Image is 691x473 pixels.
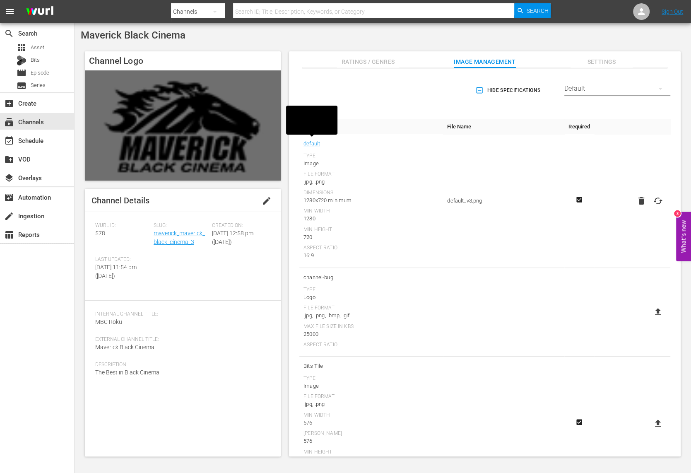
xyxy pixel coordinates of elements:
[303,190,439,196] div: Dimensions
[95,264,137,279] span: [DATE] 11:54 pm ([DATE])
[574,418,584,426] svg: Required
[564,77,670,100] div: Default
[4,99,14,109] span: Create
[303,272,439,283] span: channel-bug
[91,195,149,205] span: Channel Details
[257,191,277,211] button: edit
[303,330,439,338] div: 25000
[95,230,105,236] span: 578
[303,215,439,223] div: 1280
[564,119,595,134] th: Required
[303,251,439,260] div: 16:9
[17,56,26,65] div: Bits
[95,256,149,263] span: Last Updated:
[303,311,439,320] div: .jpg, .png, .bmp, .gif
[17,81,26,91] span: Series
[20,2,60,22] img: ans4CAIJ8jUAAAAAAAAAAAAAAAAAAAAAAAAgQb4GAAAAAAAAAAAAAAAAAAAAAAAAJMjXAAAAAAAAAAAAAAAAAAAAAAAAgAT5G...
[31,69,49,77] span: Episode
[4,117,14,127] span: Channels
[4,29,14,39] span: Search
[262,196,272,206] span: edit
[303,153,439,159] div: Type
[303,437,439,445] div: 576
[514,3,551,18] button: Search
[676,212,691,261] button: Open Feedback Widget
[443,119,564,134] th: File Name
[303,138,320,149] a: default
[574,196,584,203] svg: Required
[4,211,14,221] span: Ingestion
[85,70,281,181] img: Maverick Black Cinema
[4,193,14,203] span: Automation
[443,134,564,268] td: default_v3.png
[303,430,439,437] div: [PERSON_NAME]
[303,196,439,205] div: 1280x720 minimum
[303,293,439,302] div: Logo
[17,68,26,78] span: Episode
[303,342,439,348] div: Aspect Ratio
[95,319,122,325] span: MBC Roku
[474,79,544,102] button: Hide Specifications
[31,56,40,64] span: Bits
[31,81,46,89] span: Series
[31,43,44,52] span: Asset
[5,7,15,17] span: menu
[337,57,399,67] span: Ratings / Genres
[303,361,439,372] span: Bits Tile
[303,449,439,456] div: Min Height
[212,230,253,245] span: [DATE] 12:58 pm ([DATE])
[95,311,266,318] span: Internal Channel Title:
[527,3,549,18] span: Search
[303,419,439,427] div: 576
[4,230,14,240] span: Reports
[303,159,439,168] div: Image
[4,136,14,146] span: Schedule
[303,245,439,251] div: Aspect Ratio
[303,305,439,311] div: File Format
[212,222,266,229] span: Created On:
[303,178,439,186] div: .jpg, .png
[303,375,439,382] div: Type
[154,222,208,229] span: Slug:
[674,210,681,217] div: 3
[571,57,633,67] span: Settings
[4,154,14,164] span: VOD
[4,173,14,183] span: Overlays
[95,336,266,343] span: External Channel Title:
[303,287,439,293] div: Type
[303,456,439,464] div: 324
[17,43,26,53] span: Asset
[662,8,683,15] a: Sign Out
[303,400,439,408] div: .jpg, .png
[303,227,439,233] div: Min Height
[303,171,439,178] div: File Format
[95,344,154,350] span: Maverick Black Cinema
[454,57,516,67] span: Image Management
[154,230,205,245] a: maverick_maverick_black_cinema_3
[299,119,443,134] th: Asset Title
[303,323,439,330] div: Max File Size In Kbs
[95,362,266,368] span: Description:
[303,208,439,215] div: Min Width
[85,51,281,70] h4: Channel Logo
[303,233,439,241] div: 720
[95,369,159,376] span: The Best in Black Cinema
[81,29,185,41] span: Maverick Black Cinema
[477,86,540,95] span: Hide Specifications
[303,412,439,419] div: Min Width
[303,393,439,400] div: File Format
[95,222,149,229] span: Wurl ID:
[303,382,439,390] div: Image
